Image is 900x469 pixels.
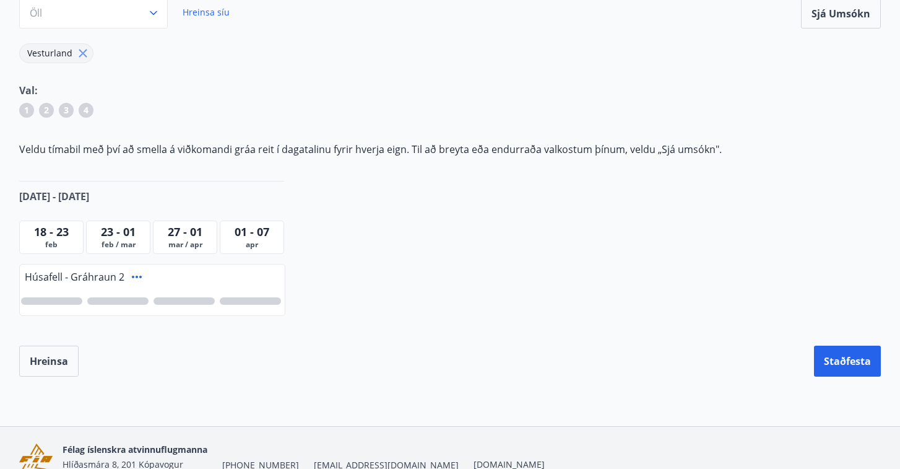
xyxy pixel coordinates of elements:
span: Val: [19,84,38,97]
span: mar / apr [156,240,214,250]
span: 1 [24,104,29,116]
span: Öll [30,6,42,20]
span: Félag íslenskra atvinnuflugmanna [63,444,207,455]
span: 4 [84,104,89,116]
span: feb / mar [89,240,147,250]
p: Veldu tímabil með því að smella á viðkomandi gráa reit í dagatalinu fyrir hverja eign. Til að bre... [19,142,881,156]
span: 27 - 01 [168,224,202,239]
span: Hreinsa síu [183,6,230,18]
span: apr [223,240,281,250]
span: 23 - 01 [101,224,136,239]
span: [DATE] - [DATE] [19,190,89,203]
span: 3 [64,104,69,116]
span: Vesturland [27,47,72,59]
button: Staðfesta [814,346,881,377]
span: feb [22,240,80,250]
span: 2 [44,104,49,116]
div: Vesturland [19,43,93,63]
span: 18 - 23 [34,224,69,239]
button: Hreinsa [19,346,79,377]
span: Húsafell - Gráhraun 2 [25,270,124,284]
span: 01 - 07 [235,224,269,239]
